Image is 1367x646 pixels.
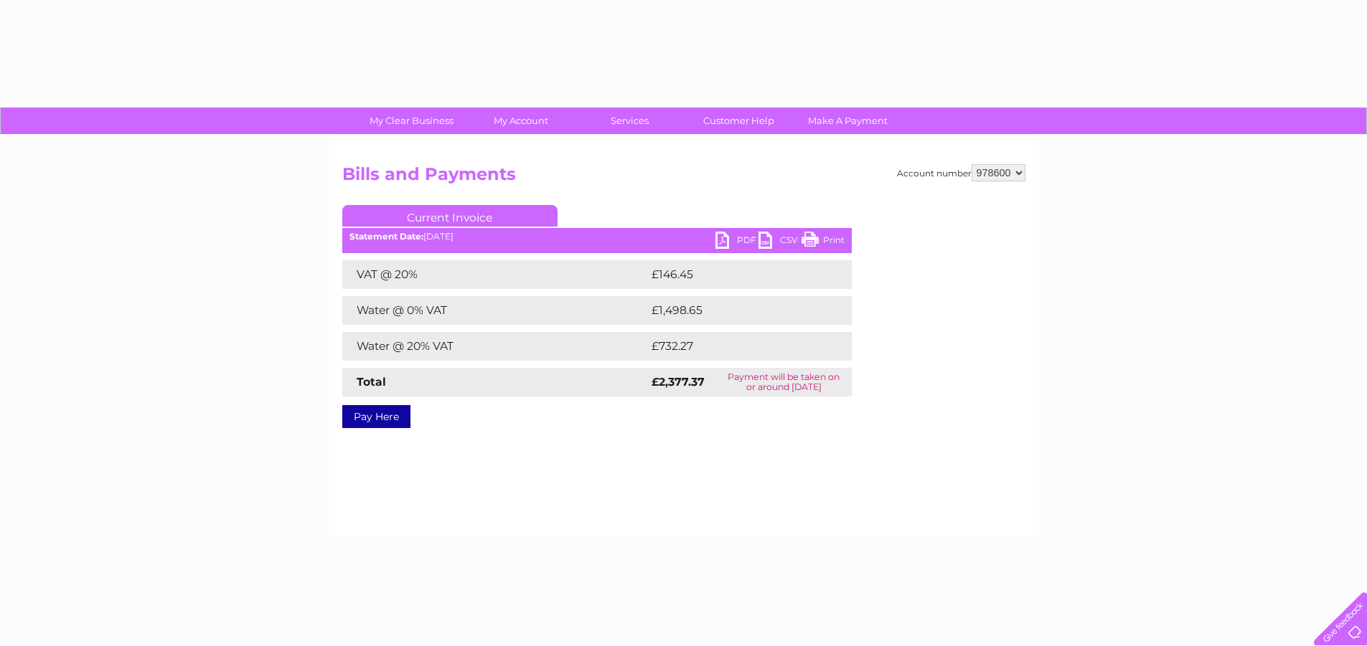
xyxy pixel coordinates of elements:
div: Account number [897,164,1025,181]
a: My Clear Business [352,108,471,134]
td: VAT @ 20% [342,260,648,289]
a: Pay Here [342,405,410,428]
td: Water @ 20% VAT [342,332,648,361]
a: Make A Payment [789,108,907,134]
div: [DATE] [342,232,852,242]
td: £146.45 [648,260,826,289]
h2: Bills and Payments [342,164,1025,191]
a: Print [802,232,845,252]
a: Services [570,108,689,134]
b: Statement Date: [349,231,423,242]
td: £732.27 [648,332,826,361]
a: CSV [758,232,802,252]
a: PDF [715,232,758,252]
a: Current Invoice [342,205,558,227]
strong: Total [357,375,386,389]
td: Water @ 0% VAT [342,296,648,325]
a: My Account [461,108,580,134]
strong: £2,377.37 [652,375,705,389]
a: Customer Help [680,108,798,134]
td: £1,498.65 [648,296,830,325]
td: Payment will be taken on or around [DATE] [716,368,852,396]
